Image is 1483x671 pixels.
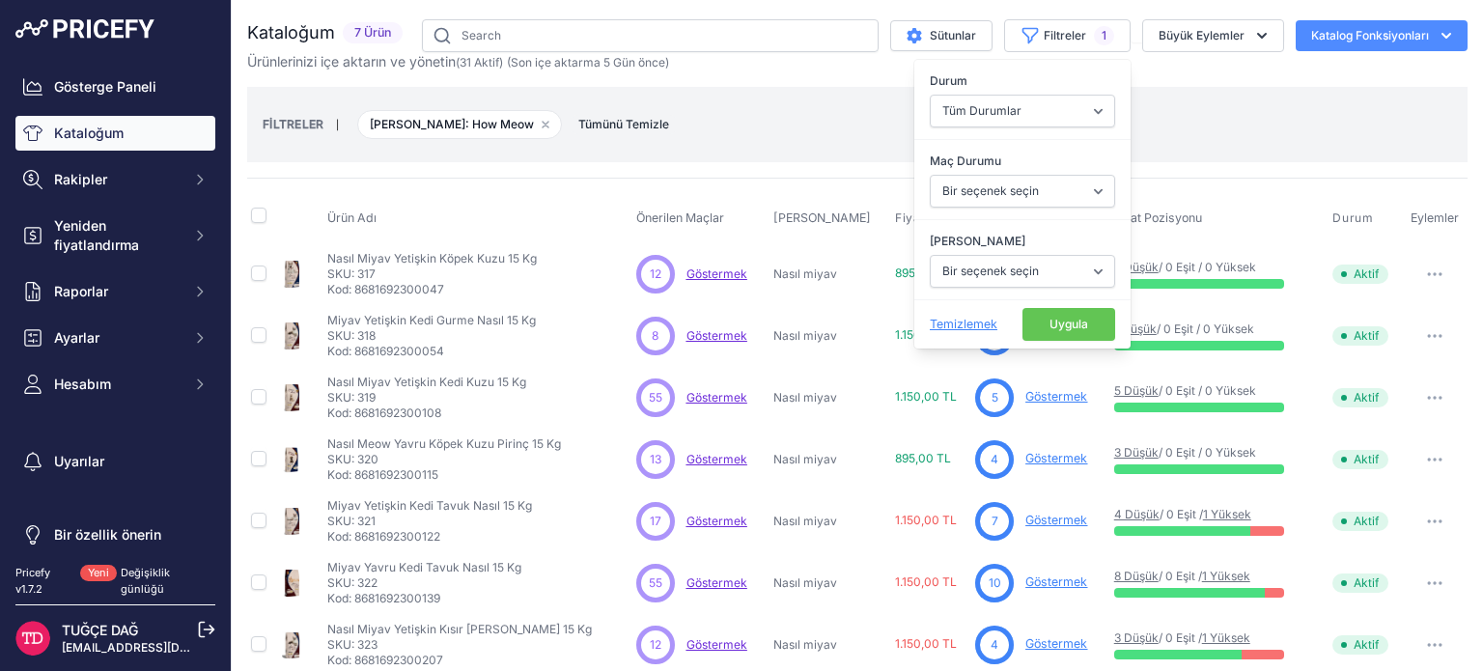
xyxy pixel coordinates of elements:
font: Büyük Eylemler [1159,28,1245,42]
font: Fiyat Pozisyonu [1114,210,1202,225]
font: Nasıl Miyav Yetişkin Kedi Kuzu 15 Kg [327,375,526,389]
button: Rakipler [15,162,215,197]
font: ) [499,55,503,70]
font: 1 [1102,28,1106,42]
a: Göstermek [686,637,747,652]
input: Search [422,19,879,52]
font: 10 [989,575,1001,590]
a: Göstermek [686,390,747,405]
font: Miyav Yetişkin Kedi Gurme Nasıl 15 Kg [327,313,536,327]
font: 1 Yüksek [1202,569,1250,583]
font: SKU: 318 [327,328,376,343]
font: Raporlar [54,283,108,299]
font: Ayarlar [54,329,99,346]
a: Göstermek [686,266,747,281]
font: Nasıl miyav [773,390,837,405]
a: 1 Yüksek [1202,630,1250,645]
font: Gösterge Paneli [54,78,156,95]
a: TUĞÇE DAĞ [62,622,138,638]
font: 5 Düşük [1114,383,1159,398]
font: Durum [930,73,967,88]
button: Tümünü Temizle [569,115,679,134]
a: Bir özellik önerin [15,517,215,552]
a: 3 Düşük [1114,445,1159,460]
font: Eylemler [1411,210,1459,225]
font: 1.150,00 TL [895,327,957,342]
font: 1.150,00 TL [895,513,957,527]
font: Kod: 8681692300122 [327,529,440,544]
font: Bir özellik önerin [54,526,161,543]
font: Temizlemek [930,317,997,331]
font: Uyarılar [54,453,104,469]
font: Aktif [1354,328,1379,343]
font: Nasıl miyav [773,452,837,466]
font: Aktif [1354,390,1379,405]
font: Rakipler [54,171,107,187]
button: Katalog Fonksiyonları [1296,20,1468,51]
font: Kod: 8681692300207 [327,653,443,667]
button: Uygula [1022,308,1115,341]
font: 8 Düşük [1114,569,1159,583]
font: Önerilen Maçlar [636,210,724,225]
font: 55 [649,575,662,590]
font: Göstermek [1025,451,1087,465]
font: SKU: 319 [327,390,376,405]
font: 4 [991,637,998,652]
font: Nasıl Miyav Yetişkin Kısır [PERSON_NAME] 15 Kg [327,622,592,636]
font: Yeniden fiyatlandırma [54,217,139,253]
font: Katalog Fonksiyonları [1311,28,1429,42]
button: Raporlar [15,274,215,309]
button: Büyük Eylemler [1142,19,1284,52]
font: Kod: 8681692300115 [327,467,438,482]
a: 3 Düşük [1114,630,1159,645]
font: 12 [650,266,661,281]
font: 895,00 TL [895,266,951,280]
a: Göstermek [686,514,747,528]
font: Ürün Adı [327,210,377,225]
a: [EMAIL_ADDRESS][DOMAIN_NAME] [62,640,264,655]
font: Kod: 8681692300054 [327,344,444,358]
font: Nasıl miyav [773,514,837,528]
font: 17 [650,514,661,528]
font: Yeni [88,566,109,579]
font: Nasıl miyav [773,575,837,590]
a: Değişiklik günlüğü [121,566,170,596]
a: 1 Düşük [1114,322,1157,336]
font: Göstermek [1025,389,1087,404]
font: / 0 Eşit / [1160,507,1203,521]
font: Maç Durumu [930,154,1001,168]
font: 1 Yüksek [1203,507,1251,521]
img: Pricefy Logo [15,19,154,39]
a: 4 Düşük [1114,507,1160,521]
a: Uyarılar [15,444,215,479]
font: 1.150,00 TL [895,574,957,589]
button: Hesabım [15,367,215,402]
font: Aktif [1354,637,1379,652]
font: 12 [650,637,661,652]
font: 7 [992,514,998,528]
font: (Son içe aktarma 5 Gün önce) [507,55,669,70]
font: Miyav Yavru Kedi Tavuk Nasıl 15 Kg [327,560,521,574]
font: Aktif [1354,514,1379,528]
font: Aktif [1354,452,1379,466]
a: Göstermek [1025,636,1087,651]
font: Kataloğum [247,22,335,42]
a: 31 Aktif [460,55,499,70]
font: Aktif [1354,575,1379,590]
font: Göstermek [686,575,747,590]
a: 5 Düşük [1114,260,1159,274]
a: Gösterge Paneli [15,70,215,104]
font: SKU: 322 [327,575,378,590]
font: Nasıl miyav [773,637,837,652]
font: Göstermek [686,452,747,466]
font: SKU: 321 [327,514,376,528]
font: 55 [649,390,662,405]
font: Aktif [1354,266,1379,281]
button: Filtreler1 [1004,19,1131,52]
